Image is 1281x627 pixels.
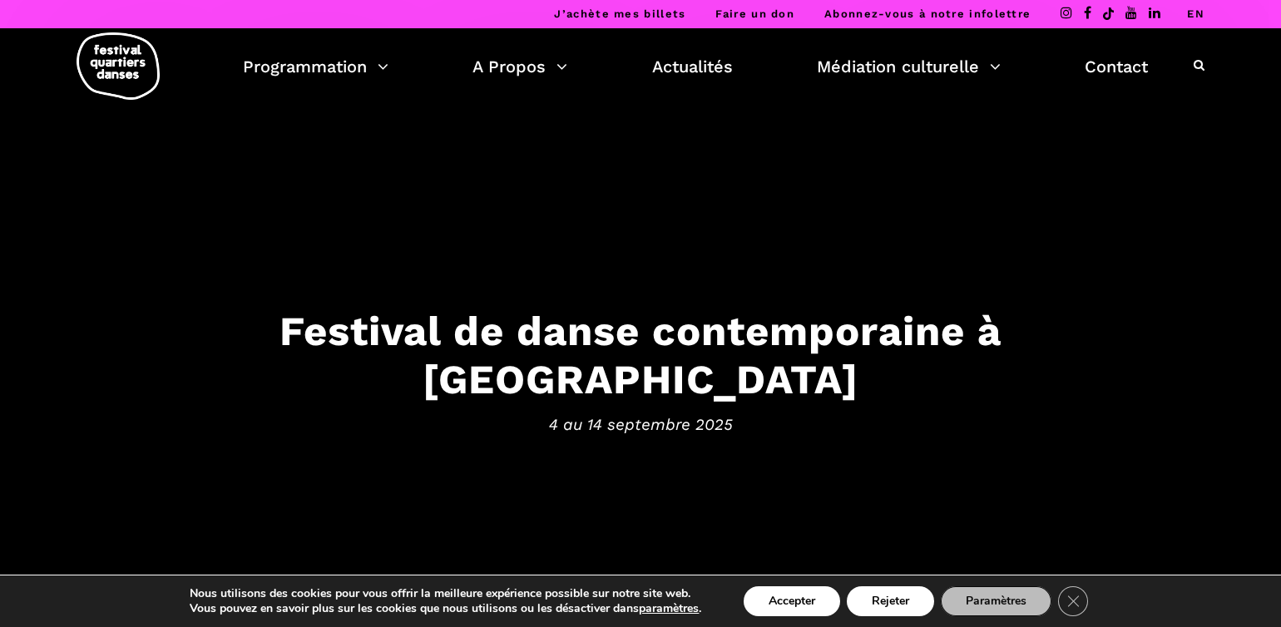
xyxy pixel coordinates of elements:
a: Contact [1085,52,1148,81]
button: Rejeter [847,586,934,616]
a: Programmation [243,52,388,81]
a: Abonnez-vous à notre infolettre [824,7,1031,20]
a: Médiation culturelle [817,52,1001,81]
a: A Propos [472,52,567,81]
a: J’achète mes billets [554,7,685,20]
h3: Festival de danse contemporaine à [GEOGRAPHIC_DATA] [125,306,1156,404]
a: Actualités [652,52,733,81]
button: Accepter [744,586,840,616]
a: Faire un don [715,7,794,20]
img: logo-fqd-med [77,32,160,100]
p: Nous utilisons des cookies pour vous offrir la meilleure expérience possible sur notre site web. [190,586,701,601]
span: 4 au 14 septembre 2025 [125,412,1156,437]
p: Vous pouvez en savoir plus sur les cookies que nous utilisons ou les désactiver dans . [190,601,701,616]
a: EN [1187,7,1204,20]
button: Close GDPR Cookie Banner [1058,586,1088,616]
button: Paramètres [941,586,1051,616]
button: paramètres [639,601,699,616]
